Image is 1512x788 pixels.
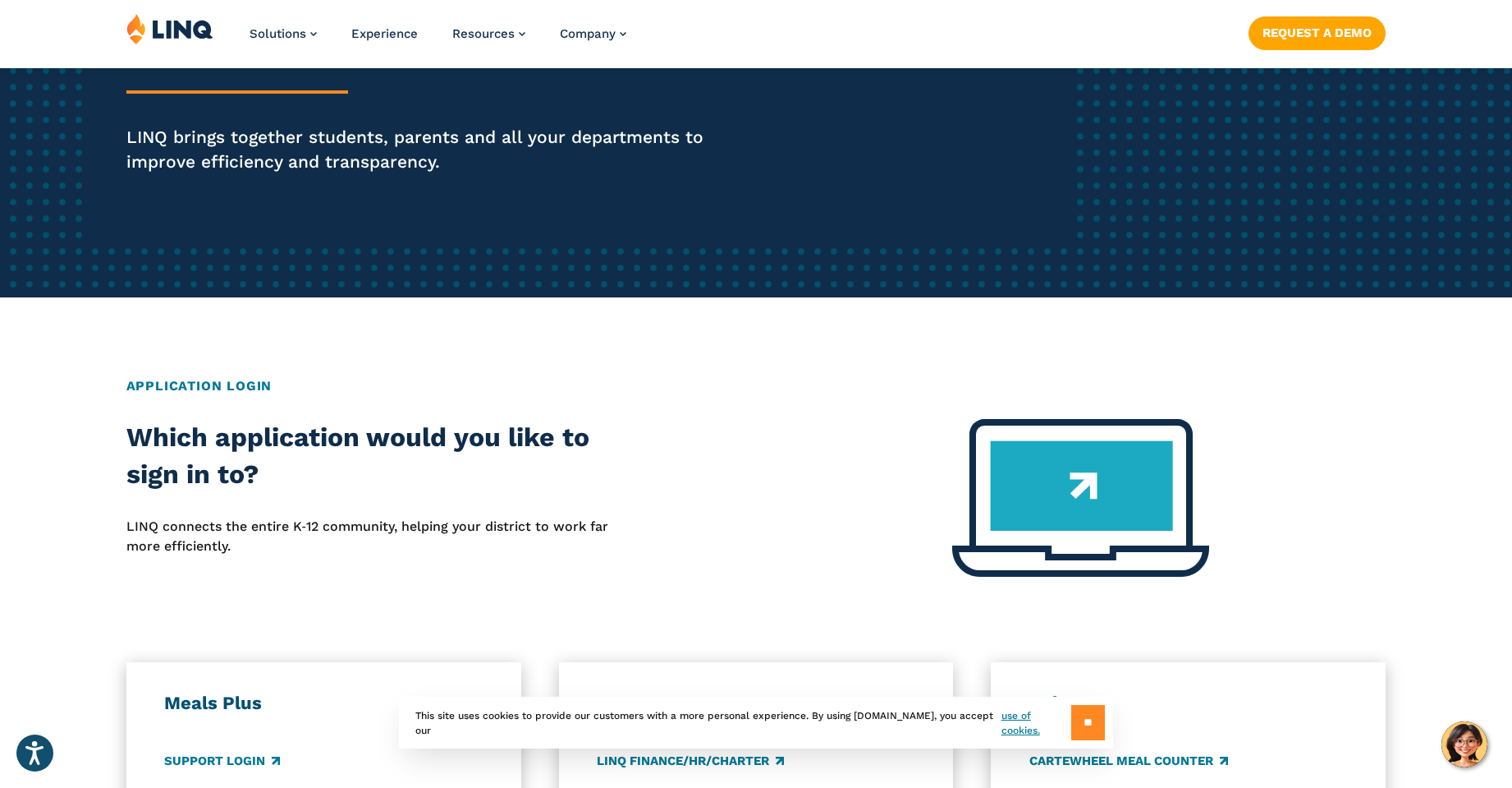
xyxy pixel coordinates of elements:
[250,26,306,41] span: Solutions
[1249,13,1386,49] nav: Button Navigation
[597,692,916,715] h3: LINQ
[126,13,213,44] img: LINQ | K‑12 Software
[1029,692,1349,715] h3: Colyar
[126,517,630,557] p: LINQ connects the entire K‑12 community, helping your district to work far more efficiently.
[1441,721,1487,767] button: Hello, have a question? Let’s chat.
[399,697,1113,749] div: This site uses cookies to provide our customers with a more personal experience. By using [DOMAIN...
[250,13,626,67] nav: Primary Navigation
[126,376,1386,396] h2: Application Login
[250,26,317,41] a: Solutions
[452,26,515,41] span: Resources
[560,26,626,41] a: Company
[126,419,630,494] h2: Which application would you like to sign in to?
[164,692,483,715] h3: Meals Plus
[1001,708,1071,738] a: use of cookies.
[1249,16,1386,49] a: Request a Demo
[126,125,709,174] p: LINQ brings together students, parents and all your departments to improve efficiency and transpa...
[560,26,616,41] span: Company
[452,26,525,41] a: Resources
[351,26,418,41] a: Experience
